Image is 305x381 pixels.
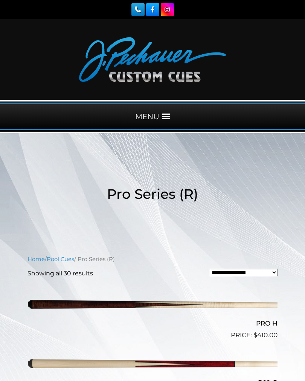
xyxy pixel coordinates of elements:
[47,256,74,263] a: Pool Cues
[27,284,278,340] a: PRO H $410.00
[253,331,257,339] span: $
[210,269,278,276] select: Shop order
[27,256,45,263] a: Home
[107,186,198,202] span: Pro Series (R)
[79,37,226,82] img: Pechauer Custom Cues
[27,284,278,326] img: PRO H
[253,331,278,339] bdi: 410.00
[27,255,278,263] nav: Breadcrumb
[27,269,93,278] p: Showing all 30 results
